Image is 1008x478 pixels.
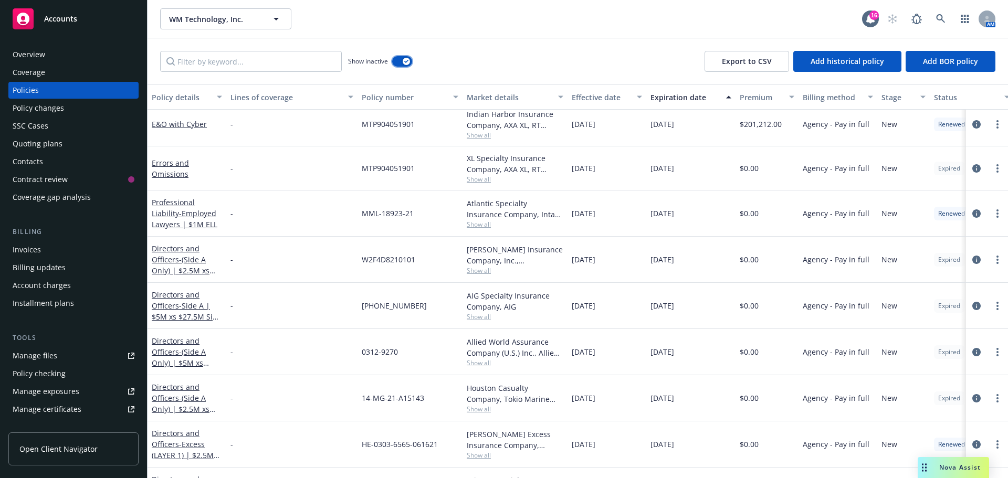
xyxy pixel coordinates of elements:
a: Account charges [8,277,139,294]
span: Agency - Pay in full [803,163,869,174]
span: $0.00 [740,163,759,174]
span: $201,212.00 [740,119,782,130]
div: Policy checking [13,365,66,382]
div: Policy details [152,92,211,103]
a: Directors and Officers [152,428,214,471]
a: more [991,162,1004,175]
span: [DATE] [650,300,674,311]
span: New [881,346,897,357]
span: 14-MG-21-A15143 [362,392,424,403]
span: [DATE] [650,392,674,403]
span: New [881,439,897,450]
span: Show all [467,405,563,413]
button: Add BOR policy [906,51,995,72]
span: MTP904051901 [362,163,415,174]
a: Directors and Officers [152,382,209,436]
a: Policies [8,82,139,99]
div: Manage certificates [13,401,81,418]
span: New [881,163,897,174]
a: Overview [8,46,139,63]
span: Renewed [938,440,965,449]
span: MTP904051901 [362,119,415,130]
span: [DATE] [572,346,595,357]
div: Coverage gap analysis [13,189,91,206]
a: more [991,253,1004,266]
div: 16 [869,10,879,20]
button: Expiration date [646,84,736,110]
span: [DATE] [650,163,674,174]
span: [DATE] [572,163,595,174]
div: Market details [467,92,552,103]
a: circleInformation [970,392,983,405]
span: Expired [938,394,960,403]
span: $0.00 [740,254,759,265]
a: circleInformation [970,346,983,358]
div: Overview [13,46,45,63]
span: New [881,208,897,219]
span: - (Side A Only) | $2.5M xs $40M XS Side A D&O [152,393,215,436]
a: Invoices [8,241,139,258]
div: Houston Casualty Company, Tokio Marine HCC, Tokio Marine Highland [467,383,563,405]
span: - Employed Lawyers | $1M ELL [152,208,217,229]
span: $0.00 [740,392,759,403]
span: Export to CSV [722,56,772,66]
span: Show all [467,358,563,367]
span: - [230,254,233,265]
a: more [991,438,1004,451]
a: more [991,207,1004,220]
a: SSC Cases [8,118,139,134]
div: AIG Specialty Insurance Company, AIG [467,290,563,312]
div: Manage files [13,347,57,364]
a: Search [930,8,951,29]
div: [PERSON_NAME] Insurance Company, Inc., [PERSON_NAME] Group [467,244,563,266]
div: XL Specialty Insurance Company, AXA XL, RT Specialty Insurance Services, LLC (RSG Specialty, LLC) [467,153,563,175]
div: [PERSON_NAME] Excess Insurance Company, [PERSON_NAME] Insurance Group [467,429,563,451]
span: Show all [467,312,563,321]
span: $0.00 [740,300,759,311]
a: Start snowing [882,8,903,29]
span: Show all [467,131,563,140]
div: Expiration date [650,92,720,103]
span: [DATE] [572,392,595,403]
span: HE-0303-6565-061621 [362,439,438,450]
span: - [230,119,233,130]
a: more [991,346,1004,358]
span: [DATE] [572,254,595,265]
div: Invoices [13,241,41,258]
a: more [991,300,1004,312]
div: Policy number [362,92,447,103]
div: Coverage [13,64,45,81]
div: Indian Harbor Insurance Company, AXA XL, RT Specialty Insurance Services, LLC (RSG Specialty, LLC) [467,109,563,131]
a: Manage exposures [8,383,139,400]
a: circleInformation [970,438,983,451]
span: New [881,300,897,311]
span: Show all [467,451,563,460]
span: 0312-9270 [362,346,398,357]
div: Drag to move [918,457,931,478]
a: Switch app [954,8,975,29]
span: Show all [467,175,563,184]
a: Contract review [8,171,139,188]
a: Directors and Officers [152,290,222,333]
span: Agency - Pay in full [803,439,869,450]
a: circleInformation [970,300,983,312]
span: - [230,392,233,403]
span: New [881,392,897,403]
a: Manage files [8,347,139,364]
span: Add historical policy [811,56,884,66]
div: Allied World Assurance Company (U.S.) Inc., Allied World Assurance Company (AWAC) [467,336,563,358]
span: [DATE] [572,439,595,450]
div: SSC Cases [13,118,48,134]
span: Expired [938,301,960,311]
button: Effective date [568,84,646,110]
button: Export to CSV [705,51,789,72]
a: Policy changes [8,100,139,116]
span: Agency - Pay in full [803,346,869,357]
span: Open Client Navigator [19,443,98,454]
a: Manage claims [8,419,139,435]
a: E&O with Cyber [152,119,207,129]
span: - [230,208,233,219]
div: Manage exposures [13,383,79,400]
span: New [881,119,897,130]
